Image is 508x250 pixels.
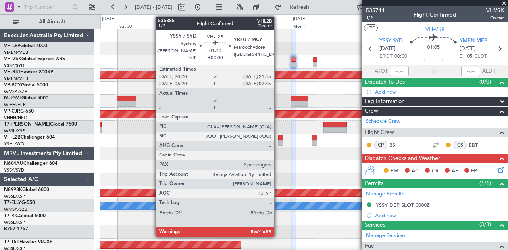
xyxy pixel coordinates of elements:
[4,63,24,69] a: YSSY/SYD
[391,167,398,175] span: PM
[283,4,316,10] span: Refresh
[9,15,86,28] button: All Aircraft
[4,214,46,218] a: T7-RICGlobal 6000
[460,53,472,61] span: 01:05
[365,78,405,87] span: Dispatch To-Dos
[4,219,25,225] a: WSSL/XSP
[4,187,22,192] span: N8998K
[479,220,491,229] span: (3/3)
[4,200,35,205] a: T7-ELLYG-550
[293,16,306,23] div: [DATE]
[135,4,172,11] span: [DATE] - [DATE]
[479,78,491,86] span: (0/0)
[460,37,487,45] span: YMEN MEB
[4,83,48,88] a: VP-BCYGlobal 5000
[4,44,47,48] a: VH-LEPGlobal 6000
[4,240,52,244] a: T7-TSTHawker 900XP
[432,167,439,175] span: CR
[479,179,491,187] span: (1/1)
[390,67,409,76] input: --:--
[427,44,440,52] span: 01:05
[271,1,319,13] button: Refresh
[469,141,487,149] a: BBT
[4,109,34,114] a: VP-CJRG-650
[4,115,27,121] a: VHHH/HKG
[4,76,28,82] a: YMEN/MEB
[4,193,25,199] a: WSSL/XSP
[376,202,430,208] div: YSSY DEP SLOT 0000Z
[4,135,21,140] span: VH-L2B
[375,67,388,75] span: ATOT
[460,45,476,53] span: [DATE]
[379,45,396,53] span: [DATE]
[365,97,405,106] span: Leg Information
[366,6,385,15] span: 535711
[4,96,48,101] a: M-JGVJGlobal 5000
[4,50,28,55] a: YMEN/MEB
[454,141,467,149] div: CS
[379,53,393,61] span: ETOT
[374,141,387,149] div: CP
[486,15,504,21] span: Owner
[4,122,50,127] span: T7-[PERSON_NAME]
[375,212,504,219] div: Add new
[389,141,407,149] a: BSI
[365,107,378,116] span: Crew
[365,128,394,137] span: Flight Crew
[4,167,24,173] a: YSSY/SYD
[366,15,385,21] span: 1/2
[365,179,383,188] span: Permits
[4,227,20,231] span: B757-1
[4,161,23,166] span: N604AU
[425,25,445,33] span: VH-VSK
[102,16,115,23] div: [DATE]
[366,190,404,198] a: Manage Permits
[4,57,65,61] a: VH-VSKGlobal Express XRS
[4,102,26,108] a: WIHH/HLP
[4,240,19,244] span: T7-TST
[4,141,27,147] a: YSHL/WOL
[452,167,458,175] span: AF
[4,214,19,218] span: T7-RIC
[4,70,20,74] span: VH-RIU
[24,1,70,13] input: Trip Number
[4,161,58,166] a: N604AUChallenger 604
[118,22,205,29] div: Sat 30
[4,206,27,212] a: WMSA/SZB
[4,96,21,101] span: M-JGVJ
[4,109,20,114] span: VP-CJR
[412,167,419,175] span: AC
[4,128,25,134] a: WSSL/XSP
[4,70,53,74] a: VH-RIUHawker 800XP
[4,122,77,127] a: T7-[PERSON_NAME]Global 7500
[366,232,406,240] a: Manage Services
[366,118,400,126] a: Schedule Crew
[486,6,504,15] span: VHVSK
[21,19,84,25] span: All Aircraft
[205,22,292,29] div: Sun 31
[375,88,504,95] div: Add new
[4,44,20,48] span: VH-LEP
[394,53,407,61] span: 00:00
[474,53,487,61] span: ELDT
[364,24,378,31] button: UTC
[471,167,477,175] span: FP
[379,37,403,45] span: YSSY SYD
[4,187,49,192] a: N8998KGlobal 6000
[414,11,456,19] div: Flight Confirmed
[4,57,21,61] span: VH-VSK
[4,83,21,88] span: VP-BCY
[292,22,379,29] div: Mon 1
[4,135,55,140] a: VH-L2BChallenger 604
[365,154,440,163] span: Dispatch Checks and Weather
[482,67,495,75] span: ALDT
[4,227,28,231] a: B757-1757
[4,89,27,95] a: WMSA/SZB
[365,221,385,230] span: Services
[4,200,21,205] span: T7-ELLY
